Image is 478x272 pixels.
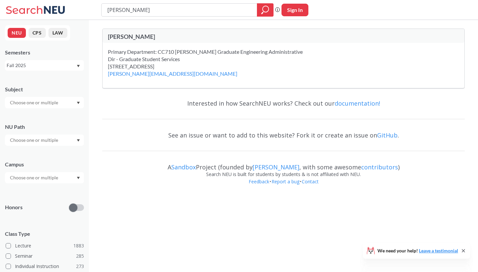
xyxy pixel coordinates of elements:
[102,178,465,195] div: • •
[248,178,270,185] a: Feedback
[5,161,84,168] div: Campus
[5,60,84,71] div: Fall 2025Dropdown arrow
[6,252,84,260] label: Seminar
[7,136,62,144] input: Choose one or multiple
[7,99,62,107] input: Choose one or multiple
[5,172,84,183] div: Dropdown arrow
[102,94,465,113] div: Interested in how SearchNEU works? Check out our
[257,3,274,17] div: magnifying glass
[108,63,254,77] div: [STREET_ADDRESS]
[6,241,84,250] label: Lecture
[29,28,46,38] button: CPS
[171,163,196,171] a: Sandbox
[7,62,76,69] div: Fall 2025
[361,163,398,171] a: contributors
[102,126,465,145] div: See an issue or want to add to this website? Fork it or create an issue on .
[107,4,252,16] input: Class, professor, course number, "phrase"
[108,33,283,40] div: [PERSON_NAME]
[77,102,80,104] svg: Dropdown arrow
[8,28,26,38] button: NEU
[5,230,84,237] span: Class Type
[6,262,84,271] label: Individual Instruction
[102,157,465,171] div: A Project (founded by , with some awesome )
[7,174,62,182] input: Choose one or multiple
[261,5,269,15] svg: magnifying glass
[108,70,237,77] a: [PERSON_NAME][EMAIL_ADDRESS][DOMAIN_NAME]
[377,248,458,253] span: We need your help!
[253,163,299,171] a: [PERSON_NAME]
[377,131,398,139] a: GitHub
[102,171,465,178] div: Search NEU is built for students by students & is not affiliated with NEU.
[335,99,380,107] a: documentation!
[5,135,84,146] div: Dropdown arrow
[5,204,23,211] p: Honors
[5,97,84,108] div: Dropdown arrow
[76,263,84,270] span: 273
[76,252,84,260] span: 285
[77,177,80,179] svg: Dropdown arrow
[108,48,319,63] div: Primary Department: CC710 [PERSON_NAME] Graduate Engineering Administrative Dir - Graduate Studen...
[77,139,80,142] svg: Dropdown arrow
[73,242,84,249] span: 1883
[77,65,80,67] svg: Dropdown arrow
[301,178,319,185] a: Contact
[271,178,300,185] a: Report a bug
[5,123,84,131] div: NU Path
[5,49,84,56] div: Semesters
[5,86,84,93] div: Subject
[281,4,308,16] button: Sign In
[48,28,67,38] button: LAW
[419,248,458,253] a: Leave a testimonial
